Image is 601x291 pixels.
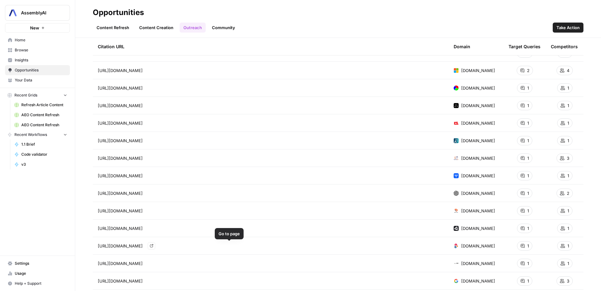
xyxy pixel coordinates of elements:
span: 1 [527,225,529,231]
span: [DOMAIN_NAME] [461,155,495,161]
span: [DOMAIN_NAME] [461,67,495,74]
div: Citation URL [98,38,444,55]
img: g7js4capogrswxw4l600ijm2mps4 [454,261,459,266]
span: 2 [527,67,530,74]
div: Target Queries [509,38,540,55]
span: 1 [567,173,569,179]
a: v3 [12,159,70,169]
a: AEO Content Refresh [12,120,70,130]
span: [DOMAIN_NAME] [461,208,495,214]
span: Take Action [556,24,580,31]
img: utghub4bfh1l4r1zvmjdzpvjq4v2 [454,226,459,231]
span: 1 [527,120,529,126]
a: Go to page https://www.edenai.co/post/how-to-transcribe-long-audio-files [148,242,155,250]
span: 1 [567,120,569,126]
img: wqf159b85fwtutdc6zaxpt4o1g43 [454,103,459,108]
span: AssemblyAI [21,10,59,16]
span: Insights [15,57,67,63]
img: AssemblyAI Logo [7,7,18,18]
span: 1 [527,243,529,249]
span: [DOMAIN_NAME] [461,260,495,267]
span: Code validator [21,152,67,157]
span: Refresh Article Content [21,102,67,108]
span: 1 [567,138,569,144]
a: Usage [5,268,70,278]
a: Content Refresh [93,23,133,33]
span: [DOMAIN_NAME] [461,138,495,144]
img: dyq4grfucunl4ysbnj5cp1e7l33j [454,156,459,161]
span: Settings [15,261,67,266]
span: [DOMAIN_NAME] [461,120,495,126]
img: 2swpkxy75j5fz4assylqauq6ve6w [454,121,459,126]
span: Browse [15,47,67,53]
span: [URL][DOMAIN_NAME] [98,138,143,144]
span: [DOMAIN_NAME] [461,190,495,196]
span: 4 [567,67,569,74]
span: [URL][DOMAIN_NAME] [98,102,143,109]
span: [URL][DOMAIN_NAME] [98,85,143,91]
span: Recent Workflows [14,132,47,138]
img: yl4xathz0bu0psn9qrewxmnjolkn [454,278,459,283]
img: rlmqq9tazqrwzqx1zxb4l4tu035n [454,86,459,91]
span: [URL][DOMAIN_NAME] [98,155,143,161]
button: Workspace: AssemblyAI [5,5,70,21]
img: 0zmsmd8l23e28xui3c21t5emd5er [454,173,459,178]
button: Help + Support [5,278,70,288]
a: AEO Content Refresh [12,110,70,120]
img: 8mjatu0qtioyiahmeuma39frnrjt [454,68,459,73]
span: 1 [527,173,529,179]
span: Your Data [15,77,67,83]
a: Code validator [12,149,70,159]
a: Your Data [5,75,70,85]
a: Refresh Article Content [12,100,70,110]
span: AEO Content Refresh [21,112,67,118]
span: 1 [567,225,569,231]
button: New [5,23,70,33]
span: [URL][DOMAIN_NAME] [98,208,143,214]
span: [DOMAIN_NAME] [461,243,495,249]
div: Competitors [551,38,578,55]
span: 1 [527,208,529,214]
span: 1 [527,155,529,161]
span: 3 [567,155,569,161]
span: [URL][DOMAIN_NAME] [98,260,143,267]
a: Insights [5,55,70,65]
span: Help + Support [15,281,67,286]
span: [URL][DOMAIN_NAME] [98,120,143,126]
span: 1 [527,260,529,267]
img: oetsz20t6silgtzw6bl4hq9jej98 [454,208,459,213]
span: 1 [567,208,569,214]
img: 8s4fh50n2o4zb082f8rpeg2ddut8 [454,243,459,248]
a: Community [208,23,239,33]
span: 1 [567,102,569,109]
span: Opportunities [15,67,67,73]
span: 1 [527,190,529,196]
span: AEO Content Refresh [21,122,67,128]
span: [DOMAIN_NAME] [461,85,495,91]
span: 1 [527,138,529,144]
button: Recent Grids [5,91,70,100]
img: g1r74kgvmwkd9lu4anj7orn7tvsu [454,138,459,143]
span: [URL][DOMAIN_NAME] [98,225,143,231]
span: [URL][DOMAIN_NAME] [98,173,143,179]
span: 1.1 Brief [21,142,67,147]
span: 2 [567,190,569,196]
span: New [30,25,39,31]
a: Opportunities [5,65,70,75]
span: Home [15,37,67,43]
span: 1 [567,260,569,267]
span: v3 [21,162,67,167]
span: 1 [527,278,529,284]
span: [URL][DOMAIN_NAME] [98,243,143,249]
span: Recent Grids [14,92,37,98]
span: [URL][DOMAIN_NAME] [98,67,143,74]
span: [DOMAIN_NAME] [461,173,495,179]
a: 1.1 Brief [12,139,70,149]
span: [URL][DOMAIN_NAME] [98,278,143,284]
span: Usage [15,271,67,276]
div: Domain [454,38,470,55]
button: Take Action [553,23,583,33]
span: 1 [527,102,529,109]
span: 1 [567,243,569,249]
span: [DOMAIN_NAME] [461,278,495,284]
